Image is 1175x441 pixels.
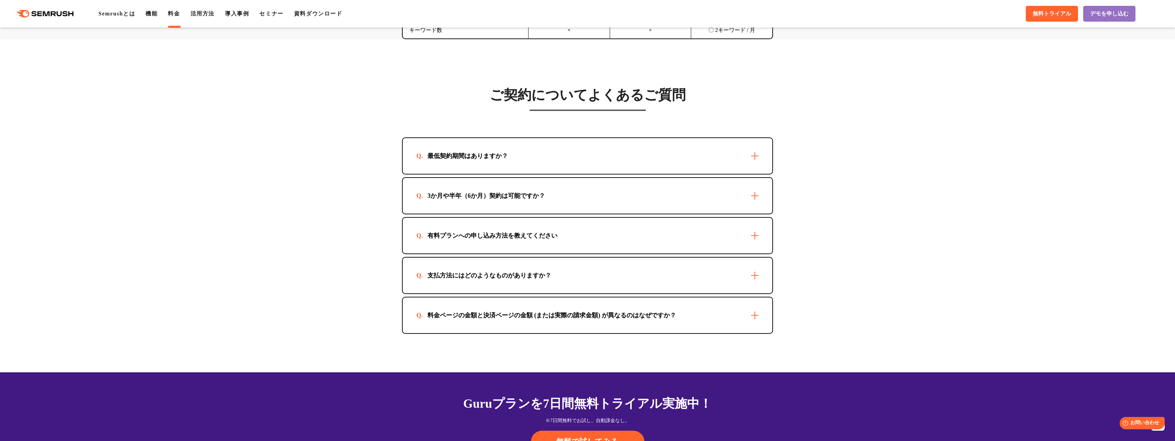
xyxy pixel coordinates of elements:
a: デモを申し込む [1083,6,1135,22]
div: Guruプランを7日間 [402,394,773,413]
span: 無料トライアル実施中！ [574,397,712,410]
td: × [529,22,610,39]
div: 3か月や半年（6か月）契約は可能ですか？ [416,192,556,200]
iframe: Help widget launcher [1114,414,1167,433]
a: Semrushとは [98,11,135,16]
a: 導入事例 [225,11,249,16]
div: 支払方法にはどのようなものがありますか？ [416,271,562,280]
a: 料金 [168,11,180,16]
td: × [610,22,691,39]
a: 機能 [145,11,157,16]
span: 無料トライアル [1033,10,1071,18]
td: キーワード数 [403,22,529,39]
a: 無料トライアル [1026,6,1078,22]
a: 資料ダウンロード [294,11,342,16]
span: デモを申し込む [1090,10,1129,18]
div: 最低契約期間はありますか？ [416,152,519,160]
a: セミナー [259,11,283,16]
td: 〇 2キーワード / 月 [691,22,773,39]
div: 料金ページの金額と決済ページの金額 (または実際の請求金額) が異なるのはなぜですか？ [416,311,687,319]
a: 活用方法 [191,11,215,16]
div: 有料プランへの申し込み方法を教えてください [416,231,568,240]
h3: ご契約についてよくあるご質問 [402,87,773,104]
div: ※7日間無料でお試し。自動課金なし。 [402,417,773,424]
